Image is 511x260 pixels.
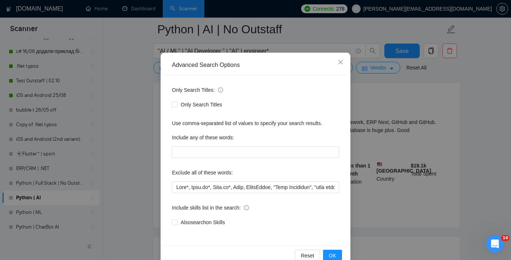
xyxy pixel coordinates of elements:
[329,252,336,260] span: OK
[338,59,343,65] span: close
[178,218,228,226] span: Also search on Skills
[301,252,314,260] span: Reset
[172,132,234,143] label: Include any of these words:
[178,101,225,109] span: Only Search Titles
[218,87,223,93] span: info-circle
[172,167,233,178] label: Exclude all of these words:
[172,61,339,69] div: Advanced Search Options
[172,204,249,212] span: Include skills list in the search:
[172,119,339,127] div: Use comma-separated list of values to specify your search results.
[486,235,504,253] iframe: Intercom live chat
[172,86,223,94] span: Only Search Titles:
[501,235,510,241] span: 10
[331,53,350,72] button: Close
[244,205,249,210] span: info-circle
